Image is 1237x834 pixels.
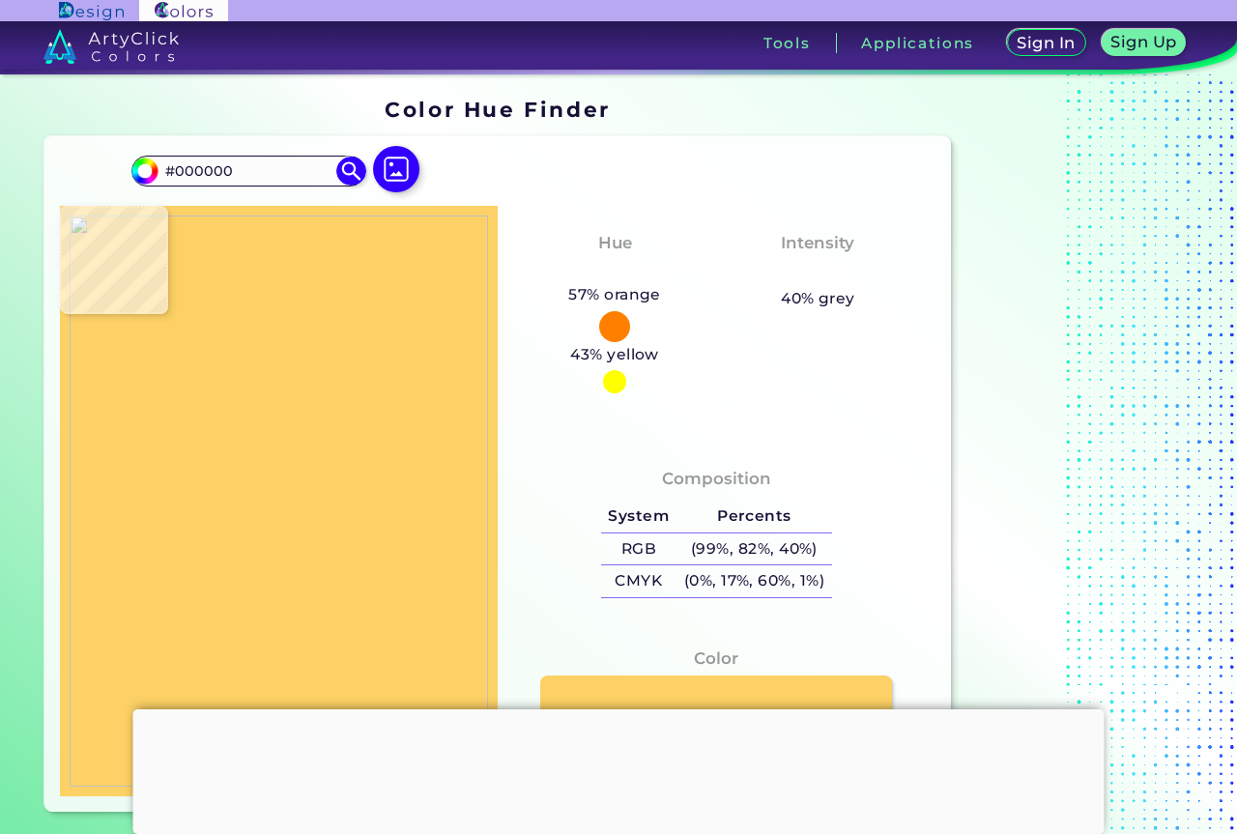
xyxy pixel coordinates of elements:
h4: Composition [662,465,771,493]
img: f175ddb3-a3f3-4e49-8651-ab75a1934c1a [70,216,488,787]
h1: Color Hue Finder [385,95,610,124]
h5: (99%, 82%, 40%) [676,533,832,565]
h5: Percents [676,501,832,532]
h5: RGB [601,533,676,565]
h5: 43% yellow [563,342,667,367]
h5: Sign In [1020,36,1074,50]
h5: (0%, 17%, 60%, 1%) [676,565,832,597]
h3: Medium [773,260,864,283]
h4: Color [694,645,738,673]
img: icon search [336,157,365,186]
iframe: Advertisement [133,709,1105,829]
input: type color.. [158,158,338,184]
h5: Sign Up [1113,35,1174,49]
h5: 57% orange [561,282,669,307]
img: logo_artyclick_colors_white.svg [43,29,180,64]
h3: Applications [861,36,974,50]
h4: Intensity [781,229,854,257]
h5: 40% grey [781,286,855,311]
h5: System [601,501,676,532]
a: Sign In [1010,31,1082,56]
img: icon picture [373,146,419,192]
a: Sign Up [1105,31,1182,56]
h5: CMYK [601,565,676,597]
h3: Tools [763,36,811,50]
iframe: Advertisement [959,91,1200,820]
h4: Hue [598,229,632,257]
img: ArtyClick Design logo [59,2,124,20]
h3: Orange-Yellow [541,260,689,283]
